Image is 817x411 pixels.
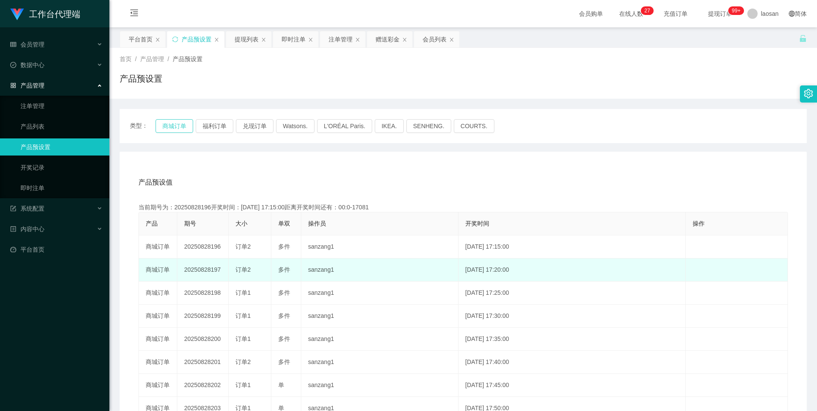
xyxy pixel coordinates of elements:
[375,119,404,133] button: IKEA.
[261,37,266,42] i: 图标: close
[406,119,451,133] button: SENHENG.
[120,56,132,62] span: 首页
[140,56,164,62] span: 产品管理
[139,351,177,374] td: 商城订单
[789,11,795,17] i: 图标: global
[10,41,44,48] span: 会员管理
[458,351,686,374] td: [DATE] 17:40:00
[182,31,212,47] div: 产品预设置
[308,37,313,42] i: 图标: close
[10,205,16,211] i: 图标: form
[146,220,158,227] span: 产品
[799,35,807,42] i: 图标: unlock
[301,328,458,351] td: sanzang1
[704,11,736,17] span: 提现订单
[156,119,193,133] button: 商城订单
[139,328,177,351] td: 商城订单
[276,119,314,133] button: Watsons.
[301,374,458,397] td: sanzang1
[235,31,259,47] div: 提现列表
[615,11,647,17] span: 在线人数
[235,358,251,365] span: 订单2
[647,6,650,15] p: 7
[177,328,229,351] td: 20250828200
[301,305,458,328] td: sanzang1
[138,203,788,212] div: 当前期号为：20250828196开奖时间：[DATE] 17:15:00距离开奖时间还有：00:0-17081
[235,312,251,319] span: 订单1
[177,305,229,328] td: 20250828199
[177,258,229,282] td: 20250828197
[329,31,353,47] div: 注单管理
[278,220,290,227] span: 单双
[135,56,137,62] span: /
[454,119,494,133] button: COURTS.
[282,31,306,47] div: 即时注单
[21,118,103,135] a: 产品列表
[317,119,372,133] button: L'ORÉAL Paris.
[235,382,251,388] span: 订单1
[139,235,177,258] td: 商城订单
[10,226,16,232] i: 图标: profile
[155,37,160,42] i: 图标: close
[172,36,178,42] i: 图标: sync
[308,220,326,227] span: 操作员
[139,374,177,397] td: 商城订单
[10,205,44,212] span: 系统配置
[177,351,229,374] td: 20250828201
[301,351,458,374] td: sanzang1
[278,289,290,296] span: 多件
[659,11,692,17] span: 充值订单
[10,62,44,68] span: 数据中心
[465,220,489,227] span: 开奖时间
[21,159,103,176] a: 开奖记录
[173,56,203,62] span: 产品预设置
[301,258,458,282] td: sanzang1
[21,97,103,114] a: 注单管理
[10,10,80,17] a: 工作台代理端
[10,226,44,232] span: 内容中心
[21,138,103,156] a: 产品预设置
[278,243,290,250] span: 多件
[129,31,153,47] div: 平台首页
[139,258,177,282] td: 商城订单
[278,382,284,388] span: 单
[235,220,247,227] span: 大小
[804,89,813,98] i: 图标: setting
[139,282,177,305] td: 商城订单
[168,56,169,62] span: /
[177,235,229,258] td: 20250828196
[278,335,290,342] span: 多件
[301,235,458,258] td: sanzang1
[10,82,16,88] i: 图标: appstore-o
[458,328,686,351] td: [DATE] 17:35:00
[458,305,686,328] td: [DATE] 17:30:00
[423,31,447,47] div: 会员列表
[177,282,229,305] td: 20250828198
[120,72,162,85] h1: 产品预设置
[729,6,744,15] sup: 994
[402,37,407,42] i: 图标: close
[644,6,647,15] p: 2
[278,266,290,273] span: 多件
[236,119,273,133] button: 兑现订单
[693,220,705,227] span: 操作
[278,358,290,365] span: 多件
[10,241,103,258] a: 图标: dashboard平台首页
[21,179,103,197] a: 即时注单
[177,374,229,397] td: 20250828202
[235,243,251,250] span: 订单2
[641,6,653,15] sup: 27
[130,119,156,133] span: 类型：
[235,289,251,296] span: 订单1
[458,235,686,258] td: [DATE] 17:15:00
[458,374,686,397] td: [DATE] 17:45:00
[196,119,233,133] button: 福利订单
[449,37,454,42] i: 图标: close
[235,266,251,273] span: 订单2
[120,0,149,28] i: 图标: menu-fold
[10,41,16,47] i: 图标: table
[458,258,686,282] td: [DATE] 17:20:00
[10,82,44,89] span: 产品管理
[10,9,24,21] img: logo.9652507e.png
[278,312,290,319] span: 多件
